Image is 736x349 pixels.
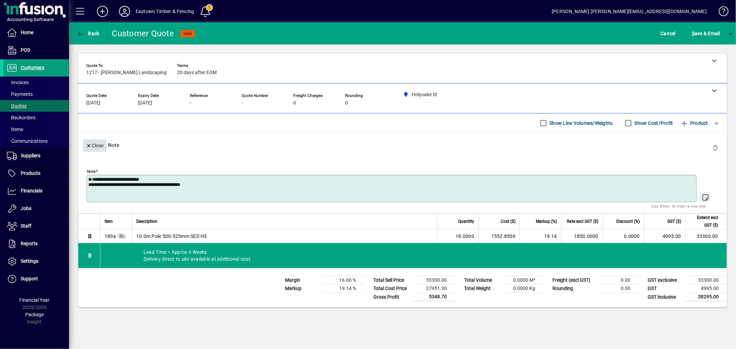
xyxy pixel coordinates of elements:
[520,229,561,243] td: 19.14
[685,229,727,243] td: 33300.00
[76,31,99,36] span: Back
[7,127,23,132] span: Items
[20,297,50,303] span: Financial Year
[136,218,157,225] span: Description
[644,229,685,243] td: 4995.00
[105,233,116,240] span: Sales - Roundwood
[7,91,33,97] span: Payments
[3,112,69,123] a: Backorders
[3,147,69,164] a: Suppliers
[3,100,69,112] a: Quotes
[136,233,207,240] span: 10.0m Pole 500-525mm SED H5
[114,5,136,18] button: Profile
[21,47,30,53] span: POS
[707,144,724,151] app-page-header-button: Delete
[105,218,113,225] span: Item
[3,165,69,182] a: Products
[293,100,296,106] span: 0
[323,285,364,293] td: 19.14 %
[714,1,727,24] a: Knowledge Base
[21,30,33,35] span: Home
[345,100,348,106] span: 0
[692,28,720,39] span: ave & Email
[21,65,44,70] span: Customers
[536,218,557,225] span: Markup (%)
[3,200,69,217] a: Jobs
[644,285,686,293] td: GST
[21,188,42,193] span: Financials
[680,118,708,129] span: Product
[7,115,36,120] span: Backorders
[7,138,48,144] span: Communications
[190,100,191,106] span: -
[552,6,707,17] div: [PERSON_NAME] [PERSON_NAME][EMAIL_ADDRESS][DOMAIN_NAME]
[91,5,114,18] button: Add
[136,6,194,17] div: Eastown Timber & Fencing
[690,214,718,229] span: Extend excl GST ($)
[566,233,598,240] div: 1850.0000
[3,135,69,147] a: Communications
[87,169,96,174] mat-label: Note
[21,206,31,211] span: Jobs
[414,293,455,301] td: 5348.70
[21,153,40,158] span: Suppliers
[501,218,516,225] span: Cost ($)
[686,293,727,301] td: 38295.00
[21,170,40,176] span: Products
[282,285,323,293] td: Markup
[177,70,217,76] span: 20 days after EOM
[3,270,69,288] a: Support
[458,218,474,225] span: Quantity
[7,103,27,109] span: Quotes
[461,285,502,293] td: Total Weight
[112,28,174,39] div: Customer Quote
[370,276,414,285] td: Total Sell Price
[86,140,104,151] span: Close
[370,293,414,301] td: Gross Profit
[3,123,69,135] a: Items
[25,312,44,317] span: Package
[414,285,455,293] td: 27951.30
[661,28,676,39] span: Cancel
[667,218,681,225] span: GST ($)
[644,293,686,301] td: GST inclusive
[21,258,38,264] span: Settings
[548,120,613,127] label: Show Line Volumes/Weights
[370,285,414,293] td: Total Cost Price
[3,24,69,41] a: Home
[686,285,727,293] td: 4995.00
[21,276,38,281] span: Support
[659,27,678,40] button: Cancel
[81,142,108,148] app-page-header-button: Close
[677,117,712,129] button: Product
[478,229,520,243] td: 1552.8500
[75,27,101,40] button: Back
[69,27,107,40] app-page-header-button: Back
[688,27,724,40] button: Save & Email
[597,276,639,285] td: 0.00
[7,80,29,85] span: Invoices
[3,77,69,88] a: Invoices
[3,235,69,252] a: Reports
[455,233,474,240] span: 18.0000
[242,100,243,106] span: -
[707,139,724,156] button: Delete
[100,243,727,268] div: Lead Time = Approx 6 Weeks. Delivery direct to site available at additional cost.
[686,276,727,285] td: 33300.00
[83,139,107,152] button: Close
[597,285,639,293] td: 0.00
[323,276,364,285] td: 16.06 %
[282,276,323,285] td: Margin
[184,31,192,36] span: NEW
[3,42,69,59] a: POS
[644,276,686,285] td: GST exclusive
[549,285,597,293] td: Rounding
[461,276,502,285] td: Total Volume
[78,132,727,158] div: Note
[502,285,543,293] td: 0.0000 Kg
[3,253,69,270] a: Settings
[549,276,597,285] td: Freight (excl GST)
[86,100,100,106] span: [DATE]
[138,100,152,106] span: [DATE]
[602,229,644,243] td: 0.0000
